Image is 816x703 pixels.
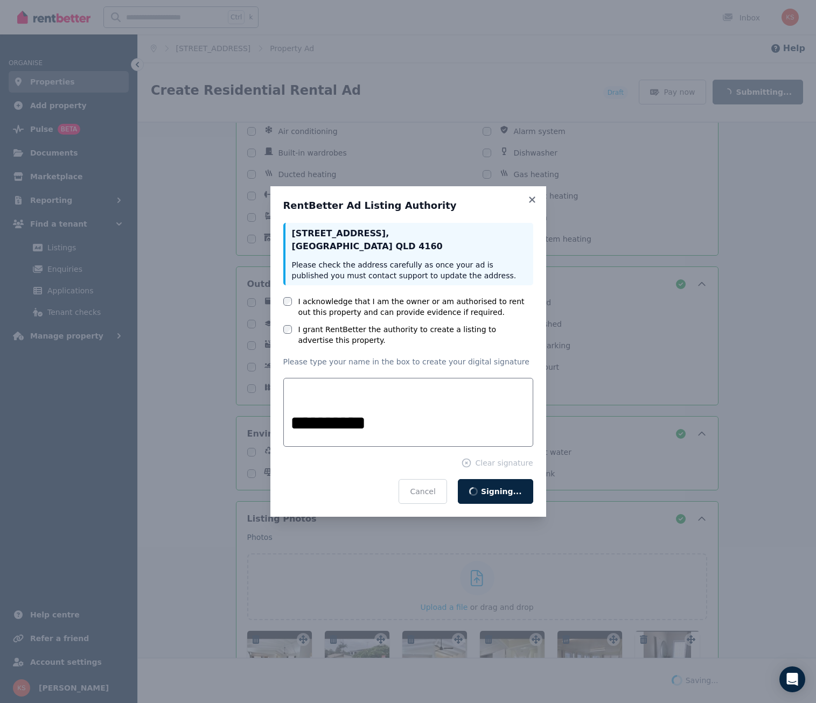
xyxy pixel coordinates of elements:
[283,356,533,367] p: Please type your name in the box to create your digital signature
[283,199,533,212] h3: RentBetter Ad Listing Authority
[292,259,527,281] p: Please check the address carefully as once your ad is published you must contact support to updat...
[298,324,533,346] label: I grant RentBetter the authority to create a listing to advertise this property.
[298,296,533,318] label: I acknowledge that I am the owner or am authorised to rent out this property and can provide evid...
[779,666,805,692] div: Open Intercom Messenger
[292,227,527,253] p: [STREET_ADDRESS] , [GEOGRAPHIC_DATA] QLD 4160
